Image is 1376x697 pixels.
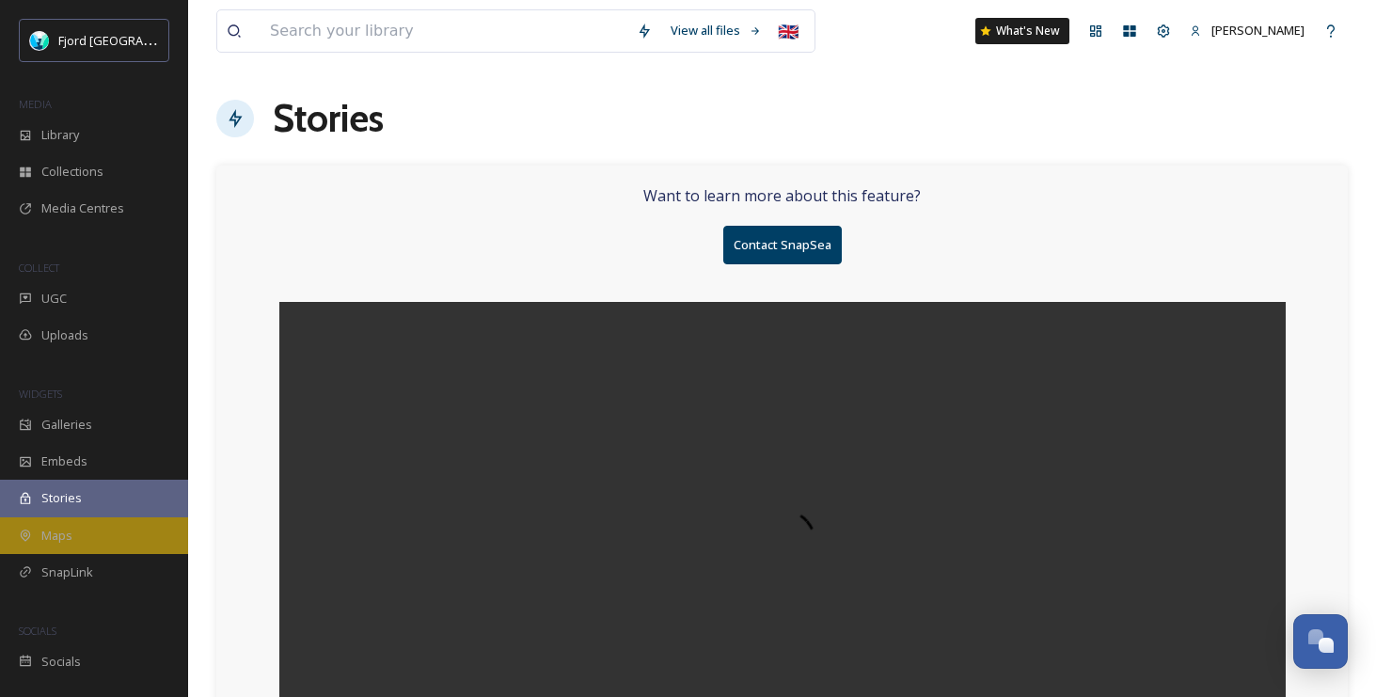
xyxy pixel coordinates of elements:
[19,261,59,275] span: COLLECT
[19,624,56,638] span: SOCIALS
[41,163,103,181] span: Collections
[643,184,921,207] span: Want to learn more about this feature?
[19,97,52,111] span: MEDIA
[771,14,805,48] div: 🇬🇧
[41,290,67,308] span: UGC
[975,18,1069,44] a: What's New
[1211,22,1305,39] span: [PERSON_NAME]
[261,10,627,52] input: Search your library
[41,326,88,344] span: Uploads
[273,90,384,147] a: Stories
[30,31,49,50] img: fn-logo-2023%201.svg
[41,199,124,217] span: Media Centres
[41,452,87,470] span: Embeds
[19,387,62,401] span: WIDGETS
[1293,614,1348,669] button: Open Chat
[41,126,79,144] span: Library
[41,653,81,671] span: Socials
[723,226,842,264] button: Contact SnapSea
[1180,12,1314,49] a: [PERSON_NAME]
[41,416,92,434] span: Galleries
[58,31,209,49] span: Fjord [GEOGRAPHIC_DATA]
[41,527,72,545] span: Maps
[41,563,93,581] span: SnapLink
[41,489,82,507] span: Stories
[661,12,771,49] a: View all files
